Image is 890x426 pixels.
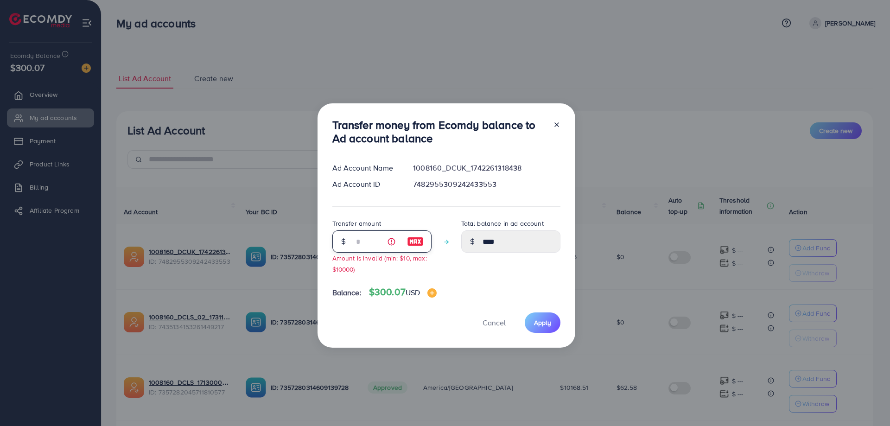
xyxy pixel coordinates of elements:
div: 1008160_DCUK_1742261318438 [406,163,567,173]
div: Ad Account ID [325,179,406,190]
label: Transfer amount [332,219,381,228]
label: Total balance in ad account [461,219,544,228]
span: USD [406,287,420,298]
span: Apply [534,318,551,327]
h4: $300.07 [369,286,437,298]
h3: Transfer money from Ecomdy balance to Ad account balance [332,118,546,145]
div: Ad Account Name [325,163,406,173]
iframe: Chat [851,384,883,419]
button: Apply [525,312,560,332]
button: Cancel [471,312,517,332]
span: Balance: [332,287,362,298]
img: image [427,288,437,298]
small: Amount is invalid (min: $10, max: $10000) [332,254,427,273]
img: image [407,236,424,247]
span: Cancel [483,318,506,328]
div: 7482955309242433553 [406,179,567,190]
